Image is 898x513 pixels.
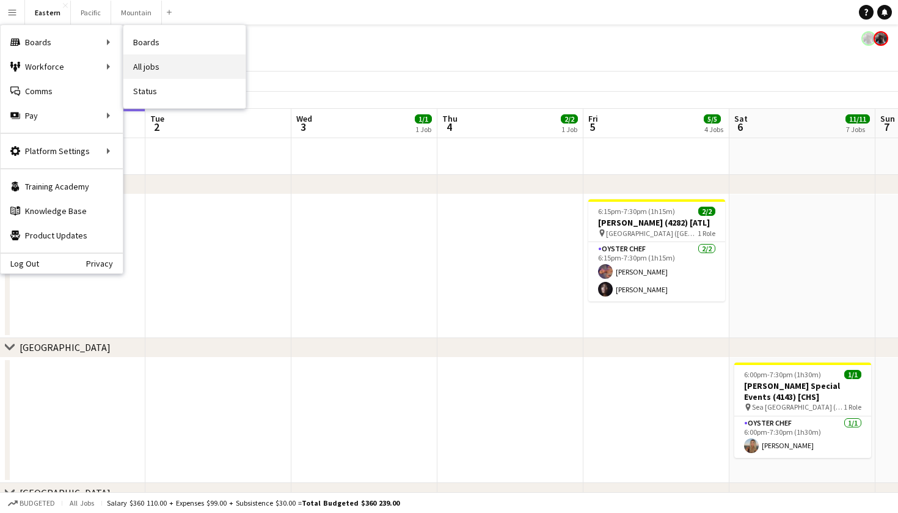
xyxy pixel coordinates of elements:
[1,54,123,79] div: Workforce
[588,217,725,228] h3: [PERSON_NAME] (4282) [ATL]
[1,139,123,163] div: Platform Settings
[1,103,123,128] div: Pay
[734,416,871,458] app-card-role: Oyster Chef1/16:00pm-7:30pm (1h30m)[PERSON_NAME]
[67,498,97,507] span: All jobs
[20,487,111,499] div: [GEOGRAPHIC_DATA]
[25,1,71,24] button: Eastern
[20,499,55,507] span: Budgeted
[698,207,715,216] span: 2/2
[598,207,675,216] span: 6:15pm-7:30pm (1h15m)
[1,259,39,268] a: Log Out
[844,402,861,412] span: 1 Role
[704,114,721,124] span: 5/5
[1,174,123,199] a: Training Academy
[415,114,432,124] span: 1/1
[744,370,821,379] span: 6:00pm-7:30pm (1h30m)
[846,125,869,134] div: 7 Jobs
[878,120,895,134] span: 7
[123,30,246,54] a: Boards
[20,341,111,353] div: [GEOGRAPHIC_DATA]
[586,120,598,134] span: 5
[123,79,246,103] a: Status
[302,498,400,507] span: Total Budgeted $360 239.00
[732,120,748,134] span: 6
[698,229,715,238] span: 1 Role
[588,199,725,301] app-job-card: 6:15pm-7:30pm (1h15m)2/2[PERSON_NAME] (4282) [ATL] [GEOGRAPHIC_DATA] ([GEOGRAPHIC_DATA], [GEOGRAP...
[734,113,748,124] span: Sat
[415,125,431,134] div: 1 Job
[588,242,725,301] app-card-role: Oyster Chef2/26:15pm-7:30pm (1h15m)[PERSON_NAME][PERSON_NAME]
[734,363,871,458] app-job-card: 6:00pm-7:30pm (1h30m)1/1[PERSON_NAME] Special Events (4143) [CHS] Sea [GEOGRAPHIC_DATA] ([GEOGRAP...
[561,125,577,134] div: 1 Job
[588,113,598,124] span: Fri
[752,402,844,412] span: Sea [GEOGRAPHIC_DATA] ([GEOGRAPHIC_DATA], [GEOGRAPHIC_DATA])
[86,259,123,268] a: Privacy
[296,113,312,124] span: Wed
[294,120,312,134] span: 3
[1,199,123,223] a: Knowledge Base
[845,114,870,124] span: 11/11
[861,31,876,46] app-user-avatar: Jeremiah Bell
[111,1,162,24] button: Mountain
[880,113,895,124] span: Sun
[71,1,111,24] button: Pacific
[148,120,164,134] span: 2
[606,229,698,238] span: [GEOGRAPHIC_DATA] ([GEOGRAPHIC_DATA], [GEOGRAPHIC_DATA])
[1,79,123,103] a: Comms
[874,31,888,46] app-user-avatar: Jeremiah Bell
[6,496,57,510] button: Budgeted
[561,114,578,124] span: 2/2
[1,223,123,248] a: Product Updates
[734,380,871,402] h3: [PERSON_NAME] Special Events (4143) [CHS]
[1,30,123,54] div: Boards
[442,113,458,124] span: Thu
[123,54,246,79] a: All jobs
[107,498,400,507] div: Salary $360 110.00 + Expenses $99.00 + Subsistence $30.00 =
[440,120,458,134] span: 4
[844,370,861,379] span: 1/1
[150,113,164,124] span: Tue
[704,125,723,134] div: 4 Jobs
